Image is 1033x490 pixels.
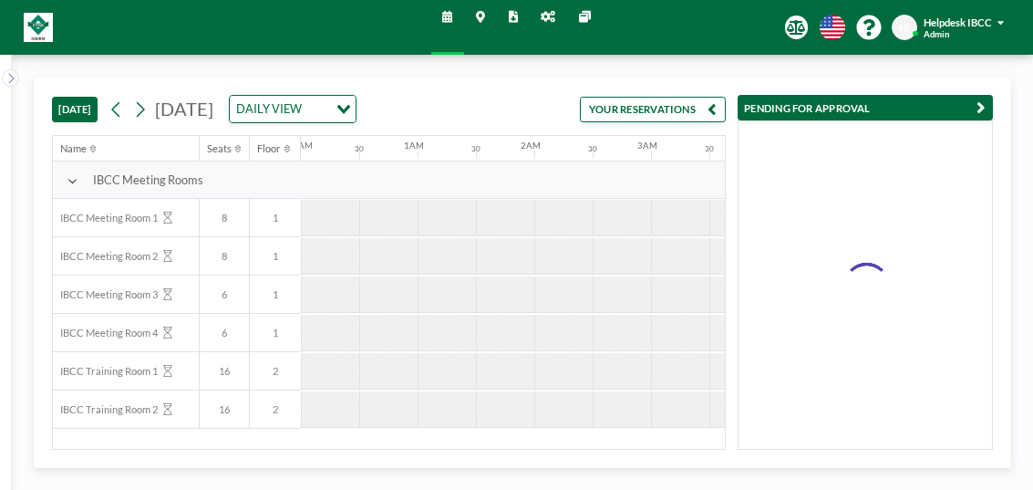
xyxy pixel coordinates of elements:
span: IBCC Meeting Room 4 [53,327,158,339]
div: Seats [207,142,232,155]
span: 2 [250,365,301,378]
div: Name [60,142,87,155]
div: 30 [705,144,714,153]
div: Floor [257,142,281,155]
div: 30 [588,144,597,153]
span: 6 [200,288,249,301]
input: Search for option [306,99,325,119]
div: 30 [355,144,364,153]
span: Admin [924,29,949,40]
button: YOUR RESERVATIONS [580,97,726,122]
div: Search for option [230,96,356,122]
span: 8 [200,212,249,224]
span: IBCC Training Room 1 [53,365,158,378]
span: DAILY VIEW [233,99,305,119]
img: organization-logo [24,13,53,42]
span: HI [899,21,910,34]
span: 8 [200,250,249,263]
div: 30 [471,144,480,153]
span: 1 [250,288,301,301]
button: [DATE] [52,97,98,122]
span: IBCC Meeting Rooms [93,172,203,187]
span: IBCC Meeting Room 2 [53,250,158,263]
span: 2 [250,403,301,416]
button: PENDING FOR APPROVAL [738,95,993,120]
span: 6 [200,327,249,339]
div: 1AM [404,141,424,151]
span: 1 [250,327,301,339]
span: Helpdesk IBCC [924,16,992,28]
div: 2AM [521,141,541,151]
span: 1 [250,212,301,224]
span: IBCC Meeting Room 1 [53,212,158,224]
span: [DATE] [155,98,213,120]
span: 16 [200,365,249,378]
span: 1 [250,250,301,263]
div: 3AM [637,141,657,151]
span: IBCC Meeting Room 3 [53,288,158,301]
span: IBCC Training Room 2 [53,403,158,416]
span: 16 [200,403,249,416]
